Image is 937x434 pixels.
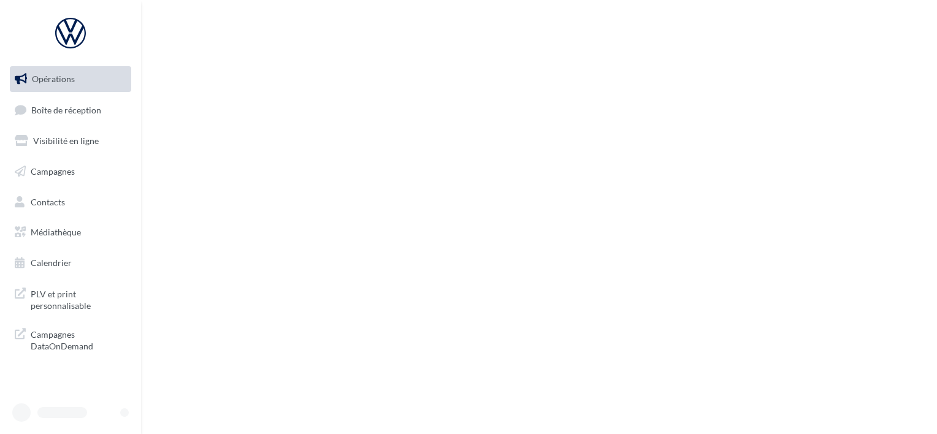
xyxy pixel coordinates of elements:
[7,159,134,185] a: Campagnes
[31,286,126,312] span: PLV et print personnalisable
[7,97,134,123] a: Boîte de réception
[31,166,75,177] span: Campagnes
[7,66,134,92] a: Opérations
[7,189,134,215] a: Contacts
[31,227,81,237] span: Médiathèque
[32,74,75,84] span: Opérations
[31,257,72,268] span: Calendrier
[7,128,134,154] a: Visibilité en ligne
[7,250,134,276] a: Calendrier
[31,326,126,352] span: Campagnes DataOnDemand
[7,281,134,317] a: PLV et print personnalisable
[33,135,99,146] span: Visibilité en ligne
[31,196,65,207] span: Contacts
[7,321,134,357] a: Campagnes DataOnDemand
[7,219,134,245] a: Médiathèque
[31,104,101,115] span: Boîte de réception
